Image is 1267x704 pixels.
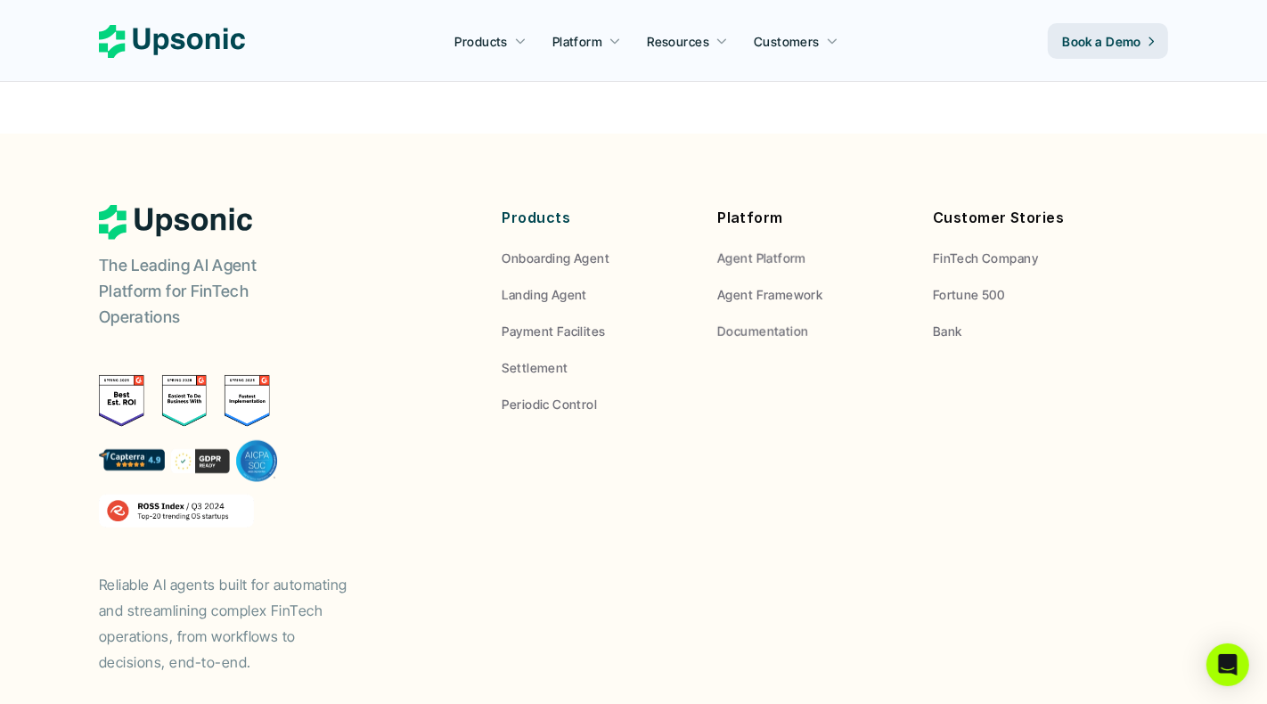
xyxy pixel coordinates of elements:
[717,322,906,340] a: Documentation
[503,249,691,267] a: Onboarding Agent
[717,249,806,267] p: Agent Platform
[503,395,691,413] a: Periodic Control
[933,205,1122,231] p: Customer Stories
[933,249,1038,267] p: FinTech Company
[503,358,568,377] p: Settlement
[754,32,820,51] p: Customers
[445,25,537,57] a: Products
[455,32,508,51] p: Products
[1048,23,1168,59] a: Book a Demo
[503,285,691,304] a: Landing Agent
[99,253,322,330] p: The Leading AI Agent Platform for FinTech Operations
[503,322,606,340] p: Payment Facilites
[1062,32,1141,51] p: Book a Demo
[717,322,808,340] p: Documentation
[503,322,691,340] a: Payment Facilites
[552,32,602,51] p: Platform
[503,249,610,267] p: Onboarding Agent
[1206,643,1249,686] div: Open Intercom Messenger
[647,32,709,51] p: Resources
[717,205,906,231] p: Platform
[503,358,691,377] a: Settlement
[503,205,691,231] p: Products
[717,285,822,304] p: Agent Framework
[99,572,366,675] p: Reliable AI agents built for automating and streamlining complex FinTech operations, from workflo...
[933,285,1005,304] p: Fortune 500
[503,395,598,413] p: Periodic Control
[933,322,962,340] p: Bank
[503,285,587,304] p: Landing Agent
